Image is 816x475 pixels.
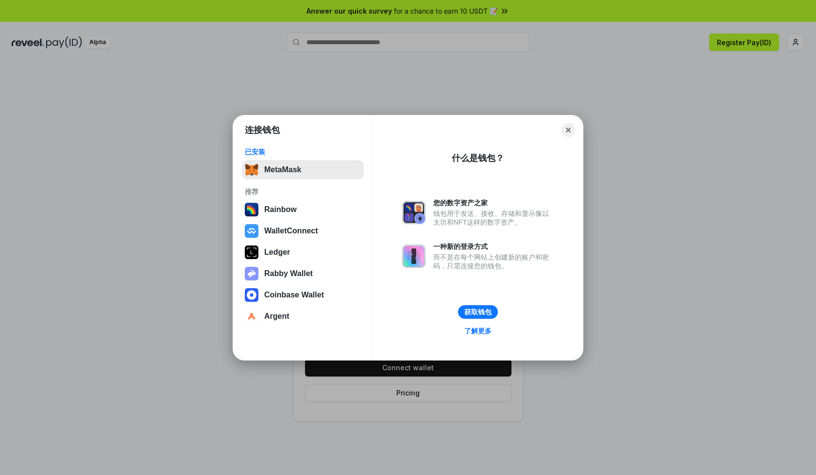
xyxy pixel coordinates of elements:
[242,243,364,262] button: Ledger
[245,310,258,323] img: svg+xml,%3Csvg%20width%3D%2228%22%20height%3D%2228%22%20viewBox%3D%220%200%2028%2028%22%20fill%3D...
[264,248,290,257] div: Ledger
[245,124,280,136] h1: 连接钱包
[245,187,361,196] div: 推荐
[245,147,361,156] div: 已安装
[264,205,297,214] div: Rainbow
[242,285,364,305] button: Coinbase Wallet
[242,160,364,180] button: MetaMask
[264,227,318,235] div: WalletConnect
[452,152,504,164] div: 什么是钱包？
[245,288,258,302] img: svg+xml,%3Csvg%20width%3D%2228%22%20height%3D%2228%22%20viewBox%3D%220%200%2028%2028%22%20fill%3D...
[464,308,492,316] div: 获取钱包
[245,203,258,216] img: svg+xml,%3Csvg%20width%3D%22120%22%20height%3D%22120%22%20viewBox%3D%220%200%20120%20120%22%20fil...
[245,224,258,238] img: svg+xml,%3Csvg%20width%3D%2228%22%20height%3D%2228%22%20viewBox%3D%220%200%2028%2028%22%20fill%3D...
[242,200,364,219] button: Rainbow
[402,245,425,268] img: svg+xml,%3Csvg%20xmlns%3D%22http%3A%2F%2Fwww.w3.org%2F2000%2Fsvg%22%20fill%3D%22none%22%20viewBox...
[433,209,554,227] div: 钱包用于发送、接收、存储和显示像以太坊和NFT这样的数字资产。
[459,325,497,337] a: 了解更多
[433,253,554,270] div: 而不是在每个网站上创建新的账户和密码，只需连接您的钱包。
[433,242,554,251] div: 一种新的登录方式
[264,165,301,174] div: MetaMask
[242,307,364,326] button: Argent
[433,198,554,207] div: 您的数字资产之家
[242,221,364,241] button: WalletConnect
[402,201,425,224] img: svg+xml,%3Csvg%20xmlns%3D%22http%3A%2F%2Fwww.w3.org%2F2000%2Fsvg%22%20fill%3D%22none%22%20viewBox...
[464,327,492,335] div: 了解更多
[245,267,258,280] img: svg+xml,%3Csvg%20xmlns%3D%22http%3A%2F%2Fwww.w3.org%2F2000%2Fsvg%22%20fill%3D%22none%22%20viewBox...
[561,123,575,137] button: Close
[264,291,324,299] div: Coinbase Wallet
[264,269,313,278] div: Rabby Wallet
[264,312,289,321] div: Argent
[458,305,498,319] button: 获取钱包
[245,246,258,259] img: svg+xml,%3Csvg%20xmlns%3D%22http%3A%2F%2Fwww.w3.org%2F2000%2Fsvg%22%20width%3D%2228%22%20height%3...
[245,163,258,177] img: svg+xml,%3Csvg%20fill%3D%22none%22%20height%3D%2233%22%20viewBox%3D%220%200%2035%2033%22%20width%...
[242,264,364,283] button: Rabby Wallet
